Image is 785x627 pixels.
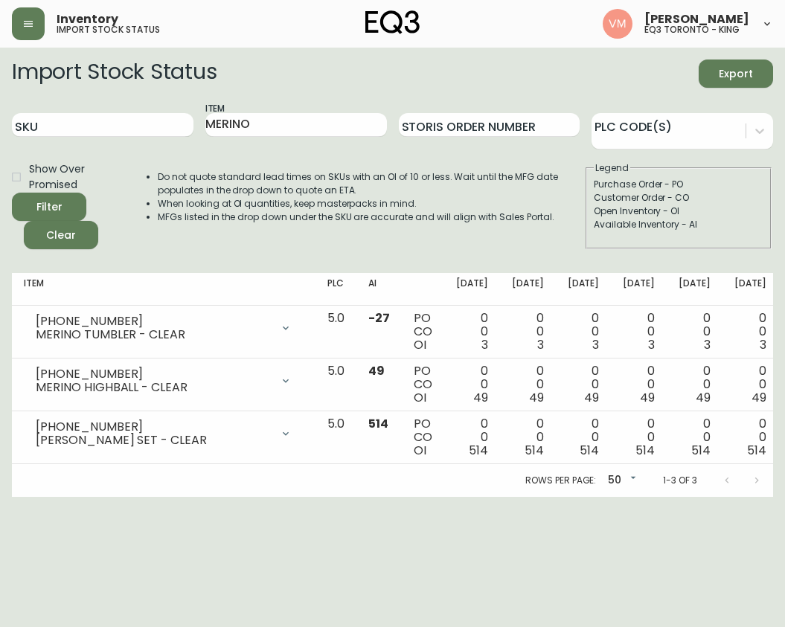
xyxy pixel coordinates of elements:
span: -27 [368,309,390,327]
div: 0 0 [679,312,711,352]
div: [PHONE_NUMBER][PERSON_NAME] SET - CLEAR [24,417,304,450]
div: 0 0 [623,417,655,457]
th: [DATE] [667,273,722,306]
span: Inventory [57,13,118,25]
th: [DATE] [444,273,500,306]
div: 0 0 [679,417,711,457]
li: MFGs listed in the drop down under the SKU are accurate and will align with Sales Portal. [158,210,584,224]
h2: Import Stock Status [12,60,217,88]
span: 49 [696,389,711,406]
div: Purchase Order - PO [594,178,763,191]
span: 514 [525,442,544,459]
span: 514 [747,442,766,459]
div: MERINO TUMBLER - CLEAR [36,328,271,341]
span: 49 [529,389,544,406]
td: 5.0 [315,411,356,464]
span: 3 [537,336,544,353]
p: 1-3 of 3 [663,474,697,487]
div: Customer Order - CO [594,191,763,205]
div: 50 [602,469,639,493]
div: 0 0 [512,312,544,352]
th: [DATE] [500,273,556,306]
div: 0 0 [568,364,600,405]
span: OI [414,442,426,459]
div: 0 0 [679,364,711,405]
span: Clear [36,226,86,245]
th: Item [12,273,315,306]
span: [PERSON_NAME] [644,13,749,25]
span: 3 [481,336,488,353]
span: 3 [648,336,655,353]
div: 0 0 [456,417,488,457]
span: Show Over Promised [29,161,116,193]
img: logo [365,10,420,34]
div: 0 0 [623,312,655,352]
th: PLC [315,273,356,306]
div: 0 0 [734,364,766,405]
span: 514 [368,415,388,432]
div: Filter [36,198,63,216]
th: [DATE] [611,273,667,306]
div: Available Inventory - AI [594,218,763,231]
td: 5.0 [315,358,356,411]
th: AI [356,273,402,306]
div: 0 0 [456,364,488,405]
h5: import stock status [57,25,160,34]
span: 514 [469,442,488,459]
span: Export [711,65,761,83]
div: 0 0 [568,312,600,352]
img: 0f63483a436850f3a2e29d5ab35f16df [603,9,632,39]
span: OI [414,389,426,406]
div: [PHONE_NUMBER]MERINO HIGHBALL - CLEAR [24,364,304,397]
td: 5.0 [315,306,356,358]
div: [PERSON_NAME] SET - CLEAR [36,434,271,447]
div: MERINO HIGHBALL - CLEAR [36,381,271,394]
span: 49 [473,389,488,406]
span: 49 [584,389,599,406]
button: Filter [12,193,86,221]
div: PO CO [414,312,432,352]
span: 514 [580,442,599,459]
th: [DATE] [722,273,778,306]
div: [PHONE_NUMBER] [36,315,271,328]
div: [PHONE_NUMBER] [36,420,271,434]
span: 514 [635,442,655,459]
span: 514 [691,442,711,459]
span: 3 [704,336,711,353]
div: [PHONE_NUMBER]MERINO TUMBLER - CLEAR [24,312,304,344]
span: 3 [592,336,599,353]
span: 49 [752,389,766,406]
li: Do not quote standard lead times on SKUs with an OI of 10 or less. Wait until the MFG date popula... [158,170,584,197]
span: 49 [640,389,655,406]
div: [PHONE_NUMBER] [36,367,271,381]
div: PO CO [414,364,432,405]
span: OI [414,336,426,353]
th: [DATE] [556,273,612,306]
legend: Legend [594,161,630,175]
span: 49 [368,362,385,379]
div: 0 0 [512,364,544,405]
h5: eq3 toronto - king [644,25,740,34]
button: Export [699,60,773,88]
div: 0 0 [734,312,766,352]
div: 0 0 [734,417,766,457]
button: Clear [24,221,98,249]
span: 3 [760,336,766,353]
div: Open Inventory - OI [594,205,763,218]
div: 0 0 [456,312,488,352]
li: When looking at OI quantities, keep masterpacks in mind. [158,197,584,210]
div: 0 0 [623,364,655,405]
div: PO CO [414,417,432,457]
p: Rows per page: [525,474,596,487]
div: 0 0 [512,417,544,457]
div: 0 0 [568,417,600,457]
